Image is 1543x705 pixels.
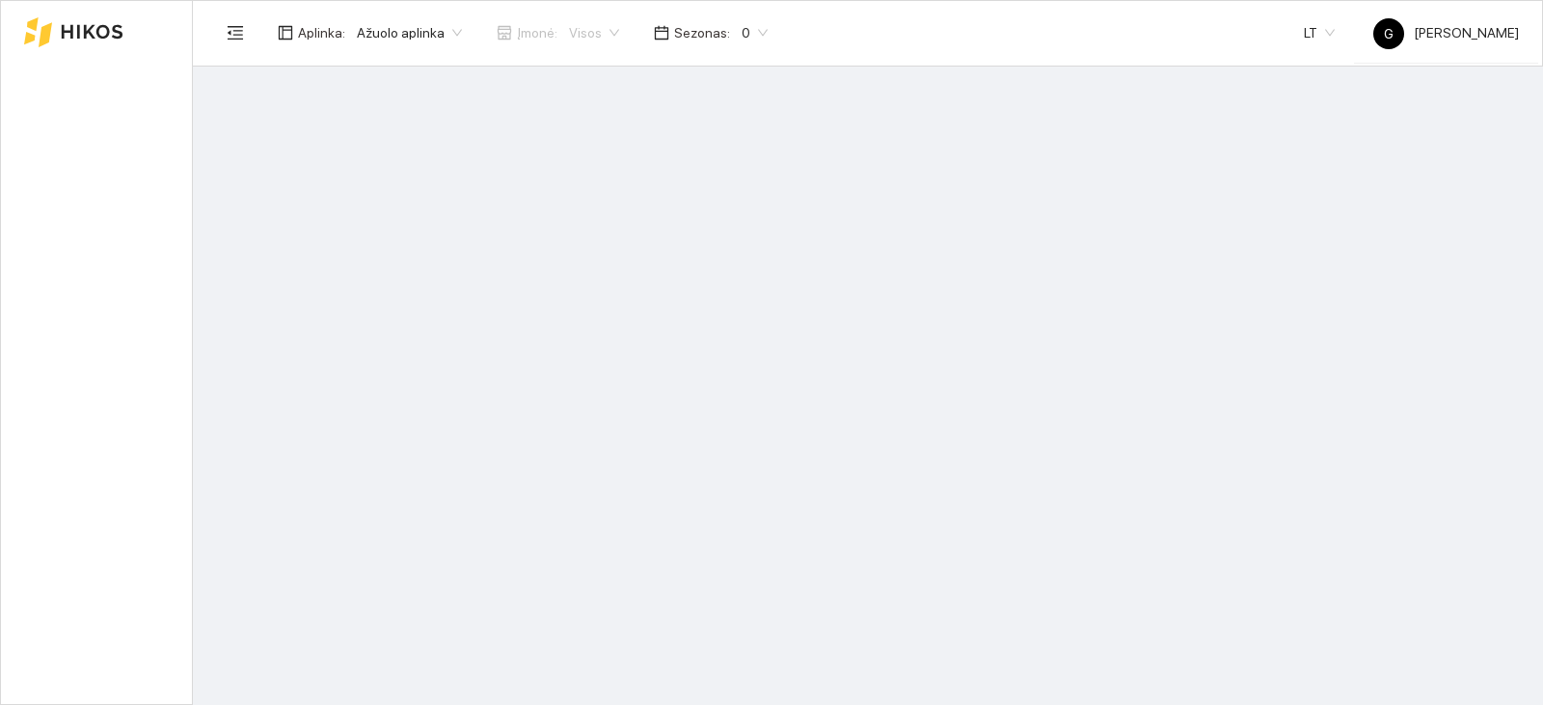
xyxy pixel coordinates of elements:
button: menu-fold [216,14,255,52]
span: [PERSON_NAME] [1373,25,1519,41]
span: G [1384,18,1394,49]
span: Visos [569,18,619,47]
span: Ažuolo aplinka [357,18,462,47]
span: calendar [654,25,669,41]
span: Sezonas : [674,22,730,43]
span: Įmonė : [517,22,557,43]
span: menu-fold [227,24,244,41]
span: shop [497,25,512,41]
span: LT [1304,18,1335,47]
span: Aplinka : [298,22,345,43]
span: layout [278,25,293,41]
span: 0 [742,18,768,47]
